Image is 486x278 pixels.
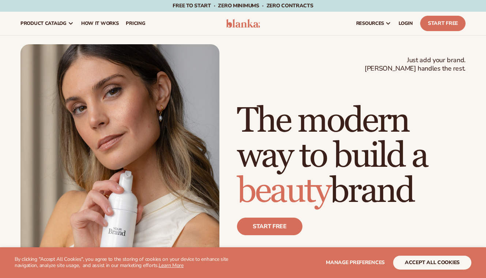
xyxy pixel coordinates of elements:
[78,12,123,35] a: How It Works
[395,12,417,35] a: LOGIN
[81,20,119,26] span: How It Works
[326,256,385,270] button: Manage preferences
[237,104,466,209] h1: The modern way to build a brand
[173,2,313,9] span: Free to start · ZERO minimums · ZERO contracts
[356,20,384,26] span: resources
[420,16,466,31] a: Start Free
[226,19,260,28] img: logo
[122,12,149,35] a: pricing
[126,20,145,26] span: pricing
[353,12,395,35] a: resources
[393,256,471,270] button: accept all cookies
[20,20,67,26] span: product catalog
[159,262,184,269] a: Learn More
[237,218,302,235] a: Start free
[17,12,78,35] a: product catalog
[399,20,413,26] span: LOGIN
[365,56,466,73] span: Just add your brand. [PERSON_NAME] handles the rest.
[15,256,237,269] p: By clicking "Accept All Cookies", you agree to the storing of cookies on your device to enhance s...
[326,259,385,266] span: Manage preferences
[237,170,330,213] span: beauty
